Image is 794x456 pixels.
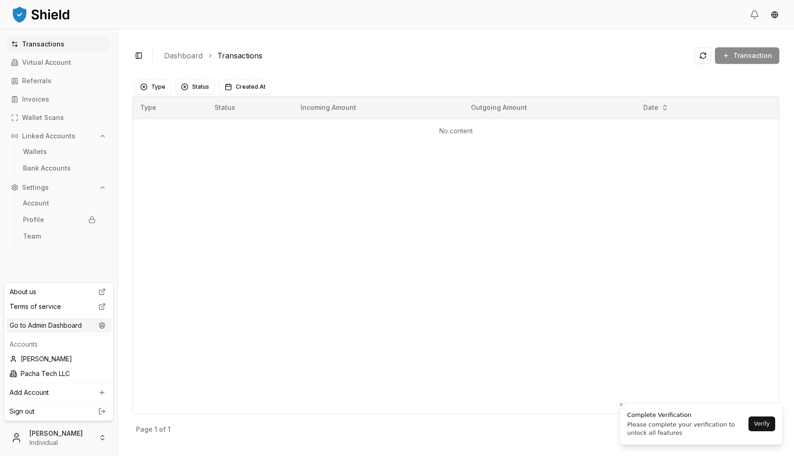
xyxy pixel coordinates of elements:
[10,407,108,416] a: Sign out
[6,285,111,299] a: About us
[6,385,111,400] a: Add Account
[6,299,111,314] a: Terms of service
[6,352,111,366] div: [PERSON_NAME]
[10,340,108,349] p: Accounts
[6,318,111,333] div: Go to Admin Dashboard
[6,366,111,381] div: Pacha Tech LLC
